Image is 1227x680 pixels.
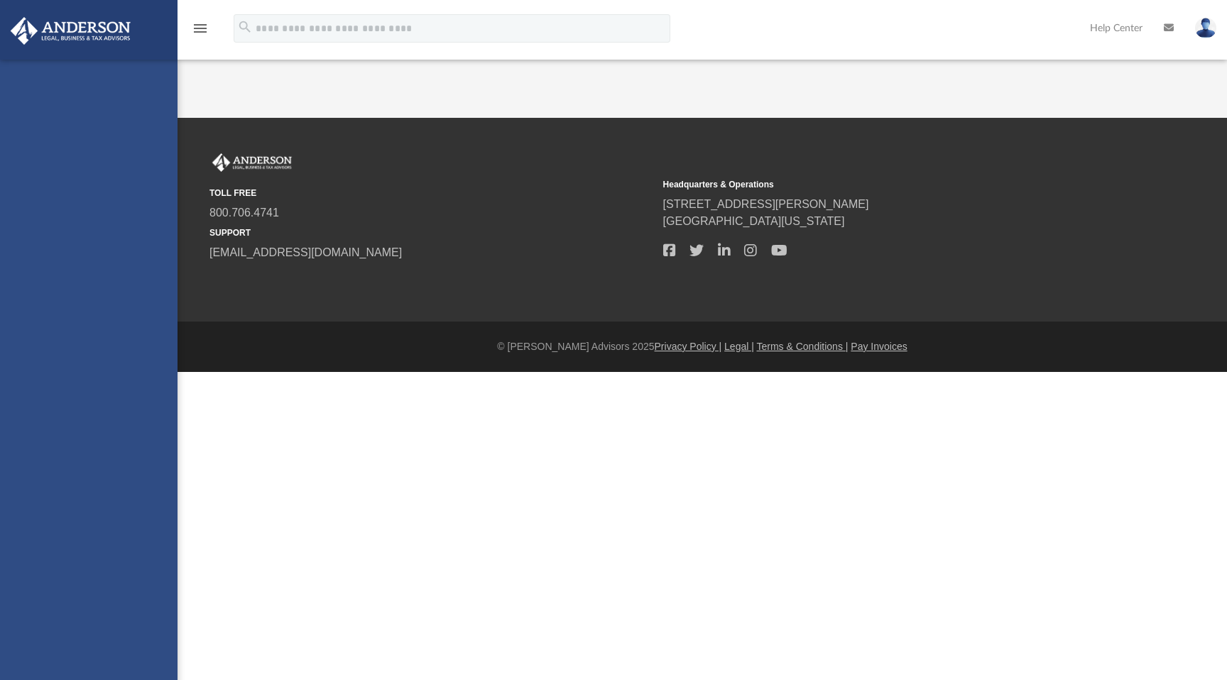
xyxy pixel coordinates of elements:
[209,187,653,199] small: TOLL FREE
[192,27,209,37] a: menu
[237,19,253,35] i: search
[209,246,402,258] a: [EMAIL_ADDRESS][DOMAIN_NAME]
[209,226,653,239] small: SUPPORT
[655,341,722,352] a: Privacy Policy |
[209,153,295,172] img: Anderson Advisors Platinum Portal
[1195,18,1216,38] img: User Pic
[663,215,845,227] a: [GEOGRAPHIC_DATA][US_STATE]
[663,178,1107,191] small: Headquarters & Operations
[6,17,135,45] img: Anderson Advisors Platinum Portal
[724,341,754,352] a: Legal |
[851,341,907,352] a: Pay Invoices
[209,207,279,219] a: 800.706.4741
[178,339,1227,354] div: © [PERSON_NAME] Advisors 2025
[757,341,849,352] a: Terms & Conditions |
[192,20,209,37] i: menu
[663,198,869,210] a: [STREET_ADDRESS][PERSON_NAME]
